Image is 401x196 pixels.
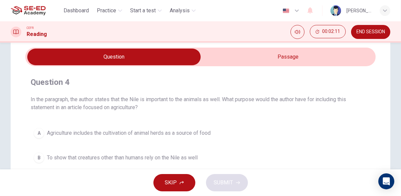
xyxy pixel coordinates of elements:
[61,5,92,17] button: Dashboard
[64,7,89,15] span: Dashboard
[310,25,346,39] div: Hide
[94,5,125,17] button: Practice
[356,29,385,35] span: END SESSION
[47,154,198,162] span: To show that creatures other than humans rely on the Nile as well
[31,77,370,88] h4: Question 4
[167,5,198,17] button: Analysis
[291,25,304,39] div: Mute
[330,5,341,16] img: Profile picture
[282,8,290,13] img: en
[130,7,156,15] span: Start a test
[31,125,370,141] button: AAgriculture includes the cultivation of animal herds as a source of food
[170,7,190,15] span: Analysis
[11,4,61,17] a: SE-ED Academy logo
[11,4,46,17] img: SE-ED Academy logo
[322,29,340,34] span: 00:02:11
[165,178,177,187] span: SKIP
[47,129,211,137] span: Agriculture includes the cultivation of animal herds as a source of food
[310,25,346,38] button: 00:02:11
[378,173,394,189] div: Open Intercom Messenger
[27,30,47,38] h1: Reading
[31,96,370,111] span: In the paragraph, the author states that the Nile is important to the animals as well. What purpo...
[153,174,195,191] button: SKIP
[34,128,44,138] div: A
[346,7,372,15] div: [PERSON_NAME]
[31,149,370,166] button: BTo show that creatures other than humans rely on the Nile as well
[27,26,34,30] span: CEFR
[97,7,116,15] span: Practice
[34,152,44,163] div: B
[127,5,164,17] button: Start a test
[351,25,390,39] button: END SESSION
